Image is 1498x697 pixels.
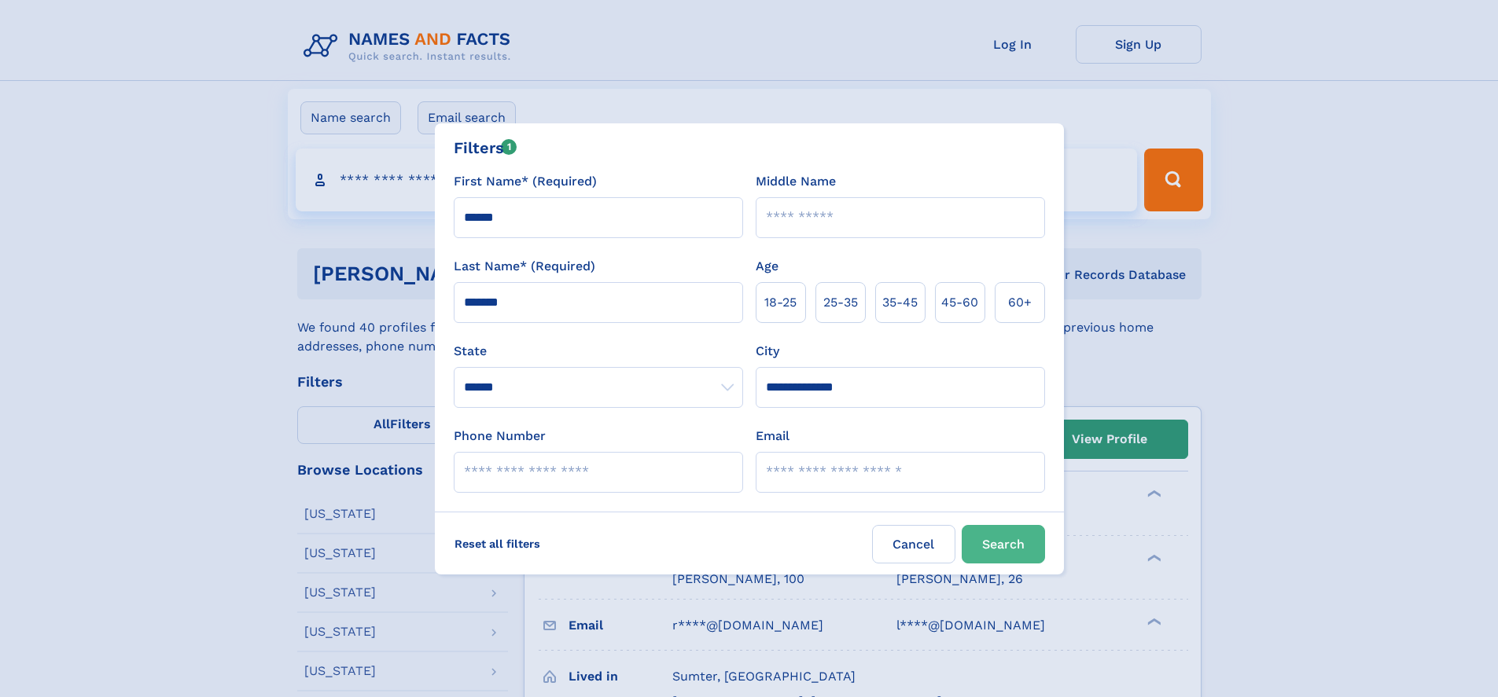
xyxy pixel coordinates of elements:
[872,525,955,563] label: Cancel
[764,293,797,312] span: 18‑25
[454,427,546,446] label: Phone Number
[454,342,743,361] label: State
[444,525,550,563] label: Reset all filters
[756,427,789,446] label: Email
[1008,293,1032,312] span: 60+
[454,257,595,276] label: Last Name* (Required)
[823,293,858,312] span: 25‑35
[882,293,918,312] span: 35‑45
[962,525,1045,563] button: Search
[454,172,597,191] label: First Name* (Required)
[756,342,779,361] label: City
[756,257,778,276] label: Age
[756,172,836,191] label: Middle Name
[454,136,517,160] div: Filters
[941,293,978,312] span: 45‑60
